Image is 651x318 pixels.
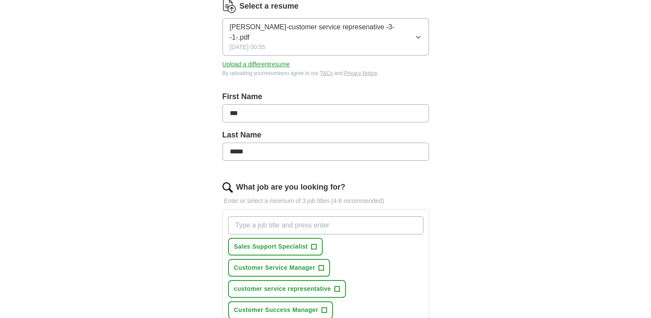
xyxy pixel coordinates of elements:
button: Sales Support Specialist [228,238,323,256]
span: [DATE] 00:55 [230,43,265,52]
button: Upload a differentresume [222,60,290,69]
span: [PERSON_NAME]-customer service represenative -3- -1-.pdf [230,22,415,43]
img: search.png [222,182,233,193]
div: By uploading your resume you agree to our and . [222,69,429,77]
button: Customer Service Manager [228,259,330,277]
label: Select a resume [240,0,299,12]
label: What job are you looking for? [236,181,346,193]
label: Last Name [222,129,429,141]
span: Customer Success Manager [234,306,318,315]
span: Sales Support Specialist [234,242,308,251]
a: Privacy Notice [344,70,377,76]
button: customer service representative [228,280,346,298]
span: Customer Service Manager [234,263,315,272]
label: First Name [222,91,429,103]
button: [PERSON_NAME]-customer service represenative -3- -1-.pdf[DATE] 00:55 [222,18,429,56]
span: customer service representative [234,284,331,293]
input: Type a job title and press enter [228,216,423,234]
a: T&Cs [320,70,333,76]
p: Enter or select a minimum of 3 job titles (4-8 recommended) [222,196,429,206]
